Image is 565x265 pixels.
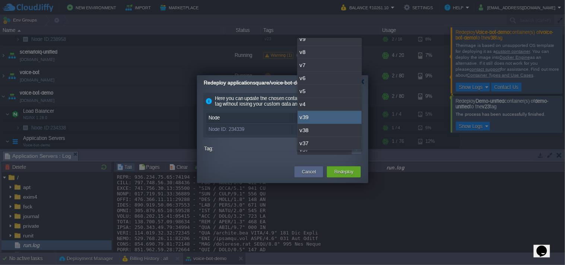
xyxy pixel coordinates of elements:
div: Node ID: 234339 [207,125,292,134]
div: Here you can update the chosen containers to another template tag without losing your custom data... [203,93,362,110]
div: v6 [298,72,362,85]
div: v7 [298,59,362,72]
div: v4 [298,98,362,111]
div: v5 [298,85,362,98]
button: Cancel [302,168,316,176]
label: Tag: [204,144,295,153]
iframe: chat widget [534,235,558,258]
div: Node [207,113,292,123]
div: v9 [298,33,362,46]
div: Tag [292,113,359,123]
div: v37 [298,137,362,150]
div: v8 [298,46,362,59]
div: v39 [298,111,362,124]
div: v38 [298,124,362,137]
span: Redeploy applicationsquare/voice-bot-demo containers [204,80,333,86]
button: Redeploy [334,168,353,176]
div: v37 [292,125,359,134]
